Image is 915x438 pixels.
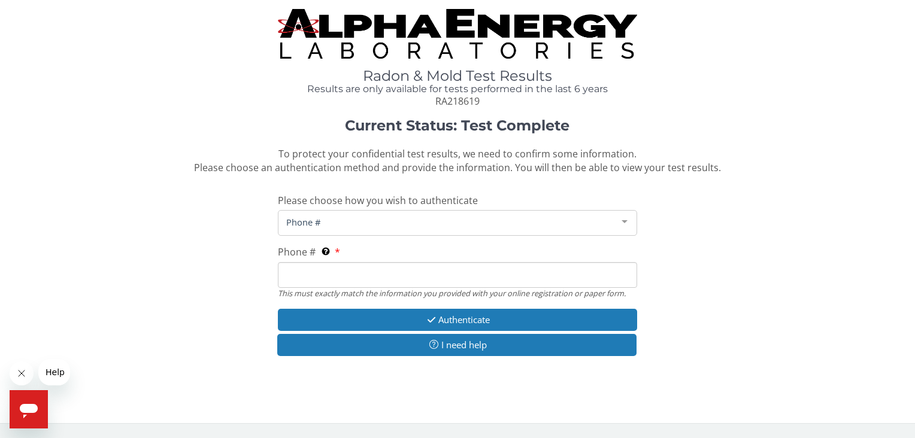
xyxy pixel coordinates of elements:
span: RA218619 [435,95,480,108]
strong: Current Status: Test Complete [345,117,569,134]
span: Phone # [278,245,316,258]
h4: Results are only available for tests performed in the last 6 years [278,84,637,95]
iframe: Message from company [38,359,70,385]
button: Authenticate [278,309,637,331]
div: This must exactly match the information you provided with your online registration or paper form. [278,288,637,299]
img: TightCrop.jpg [278,9,637,59]
iframe: Button to launch messaging window [10,390,48,428]
span: To protect your confidential test results, we need to confirm some information. Please choose an ... [194,147,721,174]
span: Phone # [283,215,612,229]
h1: Radon & Mold Test Results [278,68,637,84]
iframe: Close message [10,361,34,385]
span: Please choose how you wish to authenticate [278,194,478,207]
button: I need help [277,334,636,356]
